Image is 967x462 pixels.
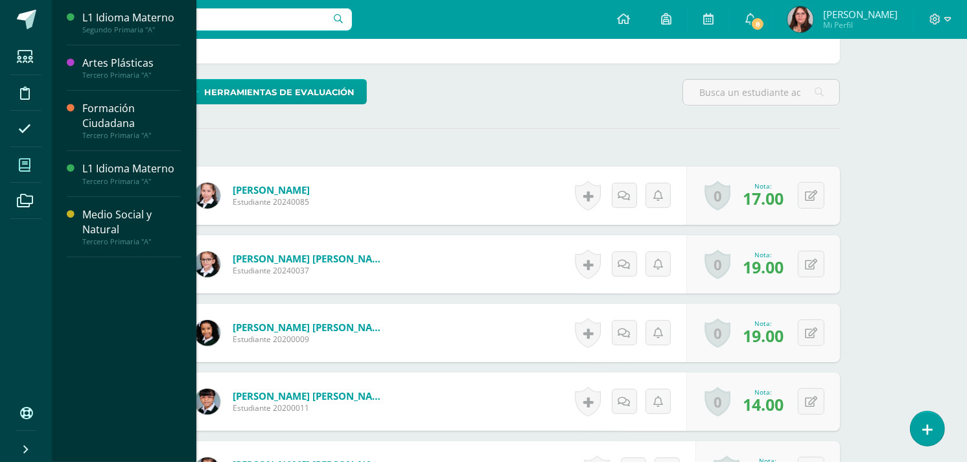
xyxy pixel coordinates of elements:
div: Nota: [743,387,784,397]
a: L1 Idioma MaternoTercero Primaria "A" [82,161,181,185]
img: 55e785a8e5bbd8f8d2d8a16c806aea2c.png [194,183,220,209]
a: L1 Idioma MaternoSegundo Primaria "A" [82,10,181,34]
div: Tercero Primaria "A" [82,237,181,246]
input: Busca un usuario... [60,8,352,30]
span: Mi Perfil [823,19,898,30]
div: Tercero Primaria "A" [82,177,181,186]
a: Herramientas de evaluación [179,79,367,104]
a: [PERSON_NAME] [233,183,310,196]
span: Estudiante 20240037 [233,265,388,276]
span: 8 [751,17,765,31]
a: Formación CiudadanaTercero Primaria "A" [82,101,181,140]
img: a350bbd67ea0b1332974b310169efa85.png [787,6,813,32]
a: [PERSON_NAME] [PERSON_NAME] [233,321,388,334]
span: Estudiante 20200011 [233,402,388,413]
img: 67b88c6044bff6f29ffddb58c571e657.png [194,251,220,277]
a: [PERSON_NAME] [PERSON_NAME] [233,252,388,265]
span: 14.00 [743,393,784,415]
a: Medio Social y NaturalTercero Primaria "A" [82,207,181,246]
span: 17.00 [743,187,784,209]
span: [PERSON_NAME] [823,8,898,21]
div: Tercero Primaria "A" [82,131,181,140]
div: Medio Social y Natural [82,207,181,237]
span: Estudiante 20240085 [233,196,310,207]
div: L1 Idioma Materno [82,10,181,25]
span: 19.00 [743,325,784,347]
a: [PERSON_NAME] [PERSON_NAME] [233,389,388,402]
input: Busca un estudiante aquí... [683,80,839,105]
div: Formación Ciudadana [82,101,181,131]
span: Estudiante 20200009 [233,334,388,345]
div: Nota: [743,181,784,191]
div: L1 Idioma Materno [82,161,181,176]
img: 111662e291c38389f69c1967d3f8c329.png [194,320,220,346]
span: Herramientas de evaluación [205,80,355,104]
div: Nota: [743,250,784,259]
a: 0 [705,249,730,279]
a: 0 [705,318,730,348]
div: Tercero Primaria "A" [82,71,181,80]
div: Segundo Primaria "A" [82,25,181,34]
div: Nota: [743,319,784,328]
span: 19.00 [743,256,784,278]
a: Artes PlásticasTercero Primaria "A" [82,56,181,80]
div: Artes Plásticas [82,56,181,71]
img: 3cba57394f640022ab4845c2832ec1a5.png [194,389,220,415]
a: 0 [705,387,730,417]
a: 0 [705,181,730,211]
